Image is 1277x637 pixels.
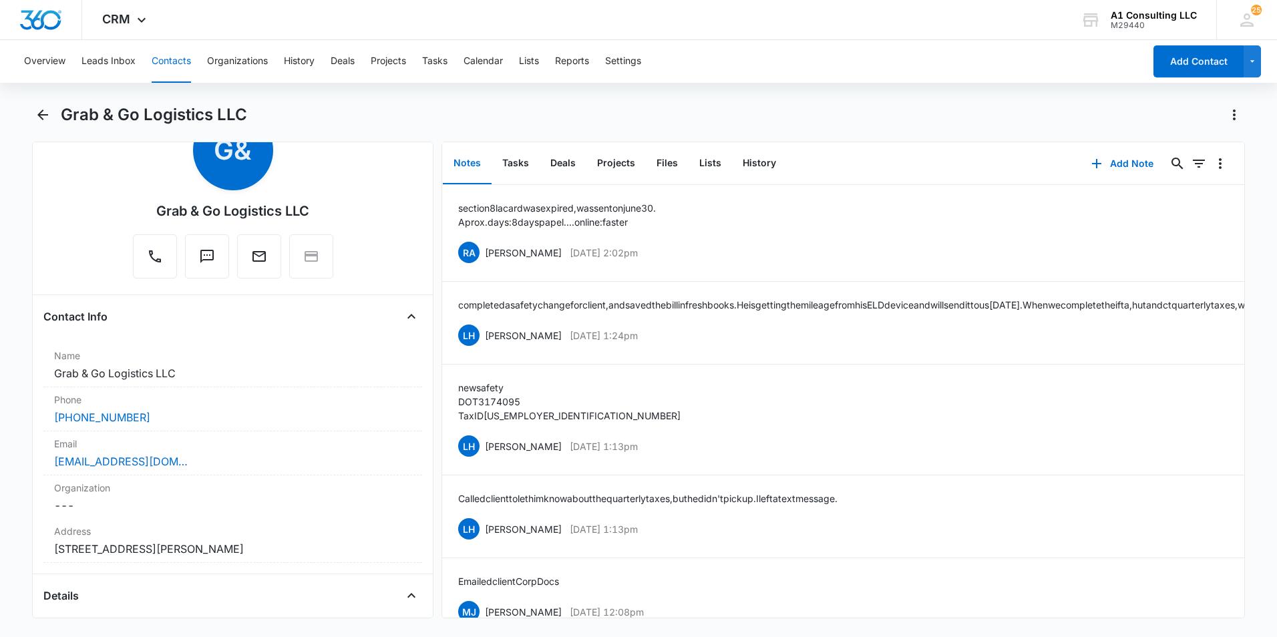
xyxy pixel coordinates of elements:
[605,40,641,83] button: Settings
[732,143,787,184] button: History
[458,601,480,622] span: MJ
[1210,153,1231,174] button: Overflow Menu
[586,143,646,184] button: Projects
[43,475,422,519] div: Organization---
[152,40,191,83] button: Contacts
[570,246,638,260] p: [DATE] 2:02pm
[485,605,562,619] p: [PERSON_NAME]
[485,329,562,343] p: [PERSON_NAME]
[284,40,315,83] button: History
[485,246,562,260] p: [PERSON_NAME]
[1251,5,1262,15] span: 25
[540,143,586,184] button: Deals
[32,104,53,126] button: Back
[1251,5,1262,15] div: notifications count
[54,453,188,469] a: [EMAIL_ADDRESS][DOMAIN_NAME]
[54,437,411,451] label: Email
[24,40,65,83] button: Overview
[485,522,562,536] p: [PERSON_NAME]
[443,143,492,184] button: Notes
[1167,153,1188,174] button: Search...
[646,143,689,184] button: Files
[43,343,422,387] div: NameGrab & Go Logistics LLC
[54,349,411,363] label: Name
[54,481,411,495] label: Organization
[458,395,681,409] p: DOT 3174095
[237,255,281,266] a: Email
[185,255,229,266] a: Text
[401,306,422,327] button: Close
[458,491,838,505] p: Called client to let him know about the quarterly taxes, but he didn't pick up. I left a text mes...
[54,541,411,557] dd: [STREET_ADDRESS][PERSON_NAME]
[54,524,411,538] label: Address
[570,329,638,343] p: [DATE] 1:24pm
[570,439,638,453] p: [DATE] 1:13pm
[1153,45,1244,77] button: Add Contact
[193,110,273,190] span: G&
[43,387,422,431] div: Phone[PHONE_NUMBER]
[1188,153,1210,174] button: Filters
[570,522,638,536] p: [DATE] 1:13pm
[185,234,229,278] button: Text
[156,201,309,221] div: Grab & Go Logistics LLC
[133,234,177,278] button: Call
[689,143,732,184] button: Lists
[458,435,480,457] span: LH
[81,40,136,83] button: Leads Inbox
[485,439,562,453] p: [PERSON_NAME]
[61,105,247,125] h1: Grab & Go Logistics LLC
[458,409,681,423] p: Tax ID [US_EMPLOYER_IDENTIFICATION_NUMBER]
[458,518,480,540] span: LH
[54,409,150,425] a: [PHONE_NUMBER]
[464,40,503,83] button: Calendar
[43,588,79,604] h4: Details
[371,40,406,83] button: Projects
[401,585,422,606] button: Close
[570,605,644,619] p: [DATE] 12:08pm
[331,40,355,83] button: Deals
[458,201,656,215] p: section 8 la card was expired, was sent on june 30.
[43,308,108,325] h4: Contact Info
[207,40,268,83] button: Organizations
[54,365,411,381] dd: Grab & Go Logistics LLC
[43,519,422,563] div: Address[STREET_ADDRESS][PERSON_NAME]
[1224,104,1245,126] button: Actions
[102,12,130,26] span: CRM
[555,40,589,83] button: Reports
[1078,148,1167,180] button: Add Note
[458,242,480,263] span: RA
[54,497,411,513] dd: ---
[458,215,656,229] p: Aprox. days: 8 days papel.... online: faster
[458,381,681,395] p: new safety
[54,393,411,407] label: Phone
[133,255,177,266] a: Call
[237,234,281,278] button: Email
[458,574,559,588] p: Emailed client Corp Docs
[492,143,540,184] button: Tasks
[519,40,539,83] button: Lists
[1111,21,1197,30] div: account id
[43,431,422,475] div: Email[EMAIL_ADDRESS][DOMAIN_NAME]
[1111,10,1197,21] div: account name
[422,40,447,83] button: Tasks
[458,325,480,346] span: LH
